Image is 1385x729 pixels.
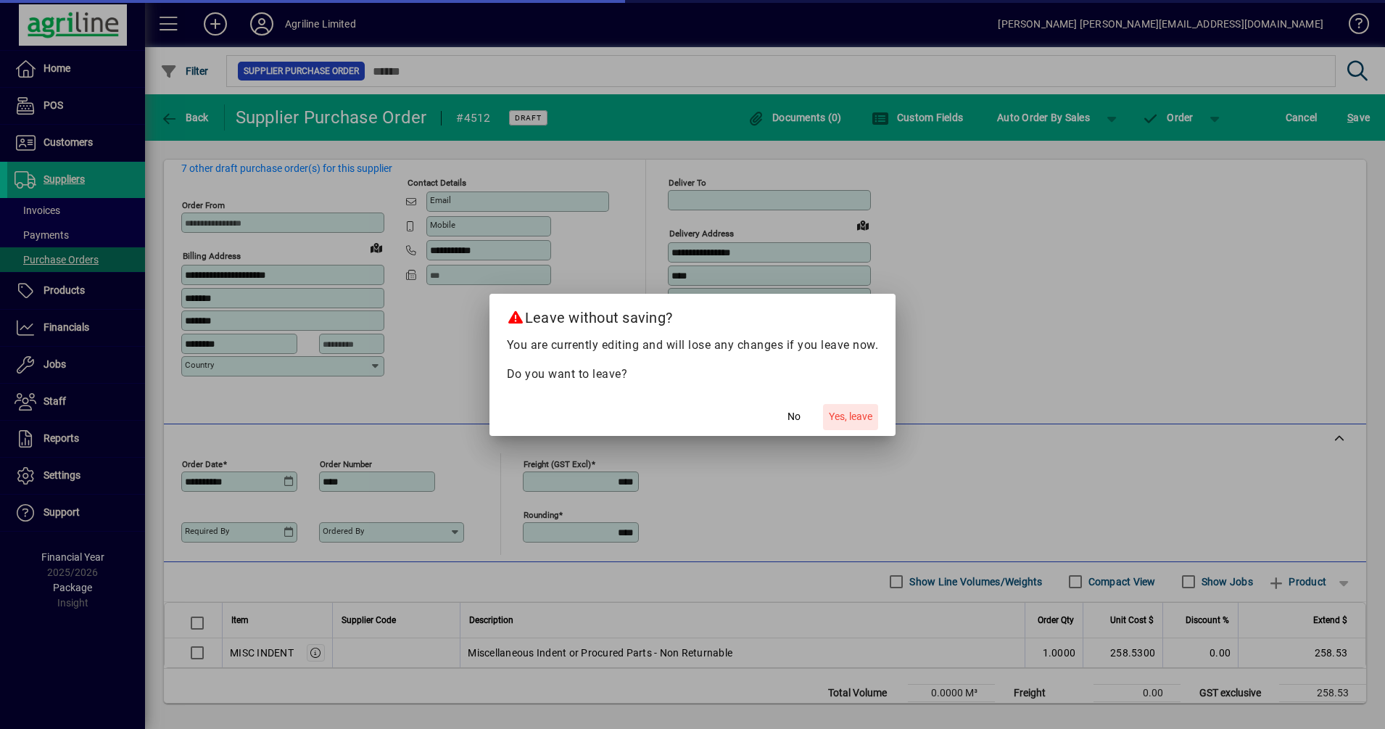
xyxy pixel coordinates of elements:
[787,409,801,424] span: No
[507,337,879,354] p: You are currently editing and will lose any changes if you leave now.
[829,409,872,424] span: Yes, leave
[823,404,878,430] button: Yes, leave
[489,294,896,336] h2: Leave without saving?
[507,366,879,383] p: Do you want to leave?
[771,404,817,430] button: No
